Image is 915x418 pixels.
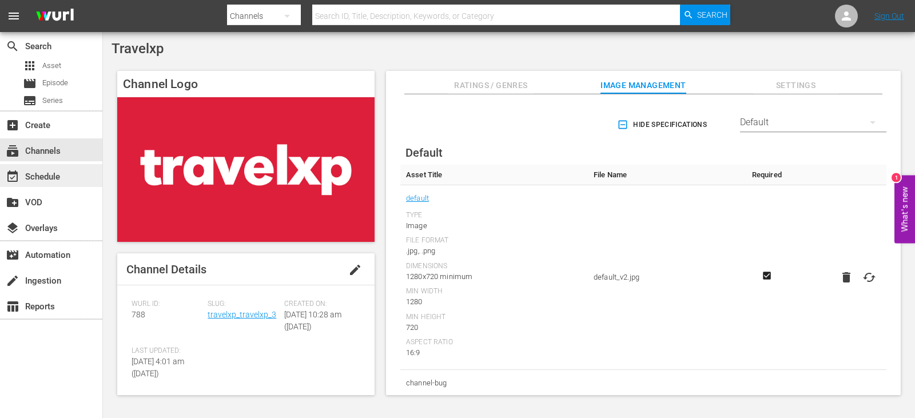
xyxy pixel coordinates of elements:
[6,248,19,262] span: Automation
[348,263,362,277] span: edit
[874,11,904,21] a: Sign Out
[740,106,886,138] div: Default
[6,170,19,184] span: Schedule
[126,262,206,276] span: Channel Details
[406,322,582,333] div: 720
[132,310,145,319] span: 788
[341,256,369,284] button: edit
[600,78,686,93] span: Image Management
[619,119,707,131] span: Hide Specifications
[27,3,82,30] img: ans4CAIJ8jUAAAAAAAAAAAAAAAAAAAAAAAAgQb4GAAAAAAAAAAAAAAAAAAAAAAAAJMjXAAAAAAAAAAAAAAAAAAAAAAAAgAT5G...
[42,77,68,89] span: Episode
[6,274,19,288] span: Ingestion
[406,376,582,391] span: channel-bug
[406,236,582,245] div: File Format
[400,165,588,185] th: Asset Title
[406,296,582,308] div: 1280
[42,95,63,106] span: Series
[697,5,727,25] span: Search
[406,262,582,271] div: Dimensions
[284,310,341,331] span: [DATE] 10:28 am ([DATE])
[284,300,355,309] span: Created On:
[406,211,582,220] div: Type
[406,287,582,296] div: Min Width
[406,245,582,257] div: .jpg, .png
[406,271,582,282] div: 1280x720 minimum
[6,39,19,53] span: Search
[208,310,276,319] a: travelxp_travelxp_3
[753,78,839,93] span: Settings
[746,165,787,185] th: Required
[208,300,278,309] span: Slug:
[760,270,774,281] svg: Required
[23,59,37,73] span: Asset
[680,5,730,25] button: Search
[6,144,19,158] span: Channels
[405,146,443,160] span: Default
[406,220,582,232] div: Image
[132,357,184,378] span: [DATE] 4:01 am ([DATE])
[6,118,19,132] span: Create
[406,338,582,347] div: Aspect Ratio
[23,94,37,108] span: Series
[894,175,915,243] button: Open Feedback Widget
[42,60,61,71] span: Asset
[6,196,19,209] span: VOD
[117,71,375,97] h4: Channel Logo
[448,78,534,93] span: Ratings / Genres
[23,77,37,90] span: Episode
[406,191,429,206] a: default
[615,109,711,141] button: Hide Specifications
[588,185,746,370] td: default_v2.jpg
[406,347,582,359] div: 16:9
[132,300,202,309] span: Wurl ID:
[132,347,202,356] span: Last Updated:
[588,165,746,185] th: File Name
[6,221,19,235] span: Overlays
[7,9,21,23] span: menu
[112,41,164,57] span: Travelxp
[892,173,901,182] div: 1
[406,396,582,405] div: Type
[117,97,375,242] img: Travelxp
[6,300,19,313] span: Reports
[406,313,582,322] div: Min Height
